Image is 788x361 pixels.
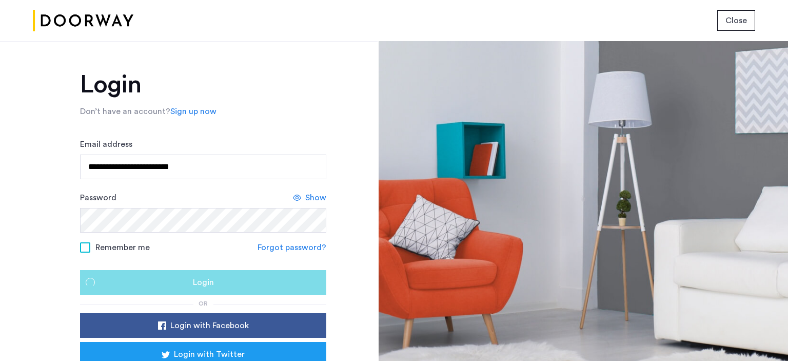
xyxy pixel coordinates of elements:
[717,10,755,31] button: button
[80,138,132,150] label: Email address
[80,72,326,97] h1: Login
[199,300,208,307] span: or
[80,192,116,204] label: Password
[80,107,170,116] span: Don’t have an account?
[170,319,249,332] span: Login with Facebook
[80,270,326,295] button: button
[193,276,214,289] span: Login
[33,2,133,40] img: logo
[305,192,326,204] span: Show
[258,241,326,254] a: Forgot password?
[174,348,245,360] span: Login with Twitter
[745,320,778,351] iframe: chat widget
[80,313,326,338] button: button
[170,105,216,118] a: Sign up now
[95,241,150,254] span: Remember me
[725,14,747,27] span: Close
